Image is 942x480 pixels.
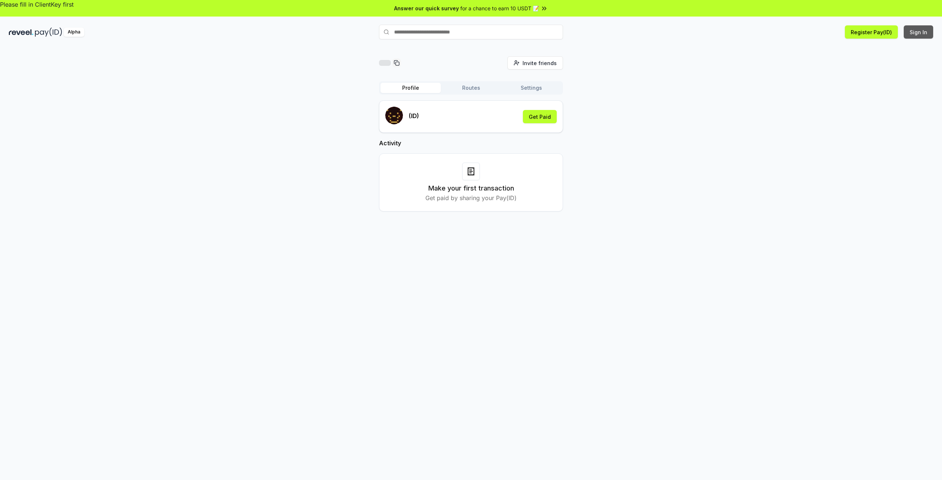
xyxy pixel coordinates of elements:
button: Profile [380,83,441,93]
button: Invite friends [507,56,563,70]
h3: Make your first transaction [428,183,514,193]
button: Register Pay(ID) [845,25,898,39]
button: Get Paid [523,110,557,123]
img: reveel_dark [9,28,33,37]
div: Alpha [64,28,84,37]
button: Sign In [904,25,933,39]
span: Invite friends [523,59,557,67]
button: Settings [501,83,562,93]
span: Answer our quick survey [394,4,459,12]
span: for a chance to earn 10 USDT 📝 [460,4,539,12]
p: (ID) [409,111,419,120]
button: Routes [441,83,501,93]
p: Get paid by sharing your Pay(ID) [425,193,517,202]
h2: Activity [379,139,563,147]
img: pay_id [35,28,62,37]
